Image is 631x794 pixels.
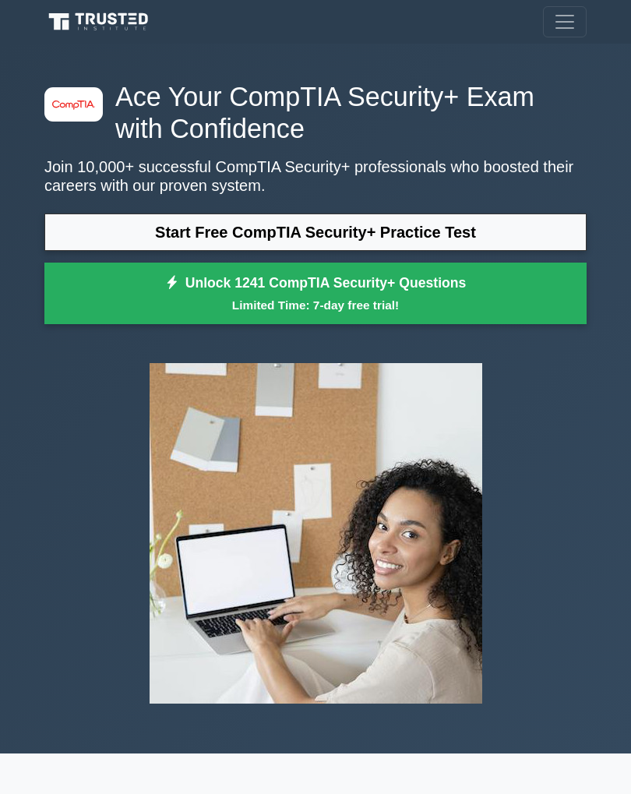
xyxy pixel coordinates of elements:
[44,81,587,145] h1: Ace Your CompTIA Security+ Exam with Confidence
[64,296,567,314] small: Limited Time: 7-day free trial!
[543,6,587,37] button: Toggle navigation
[44,157,587,195] p: Join 10,000+ successful CompTIA Security+ professionals who boosted their careers with our proven...
[44,213,587,251] a: Start Free CompTIA Security+ Practice Test
[44,263,587,325] a: Unlock 1241 CompTIA Security+ QuestionsLimited Time: 7-day free trial!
